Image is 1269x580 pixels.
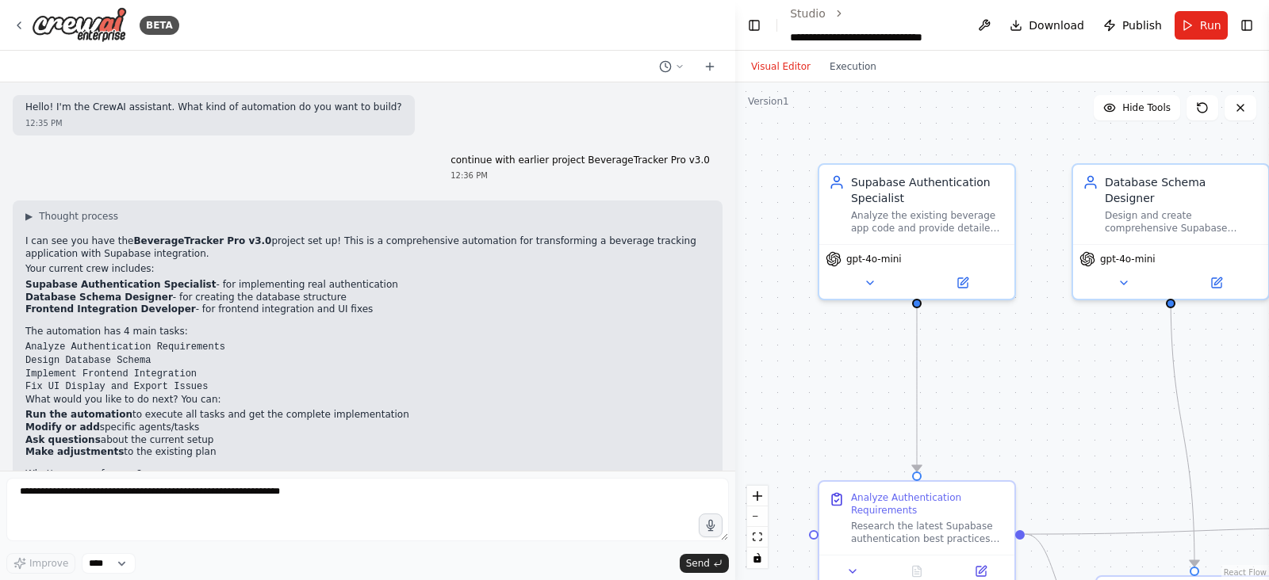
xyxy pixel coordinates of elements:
span: gpt-4o-mini [846,253,902,265]
g: Edge from fee11bdf-898b-40de-bab1-e6683a76615b to f55dffbe-c0e1-446f-9d26-ccaeb843ea5d [909,307,925,471]
li: to execute all tasks and get the complete implementation [25,409,710,422]
span: Run [1200,17,1221,33]
div: Design and create comprehensive Supabase database schema for the beverage tracking application, i... [1105,209,1259,235]
p: I can see you have the project set up! This is a comprehensive automation for transforming a beve... [25,235,710,260]
li: to the existing plan [25,446,710,459]
nav: breadcrumb [790,6,959,45]
strong: Modify or add [25,422,100,433]
button: Open in side panel [918,273,1008,292]
li: about the current setup [25,434,710,447]
button: Hide left sidebar [745,14,764,36]
div: 12:36 PM [450,170,710,181]
li: - for creating the database structure [25,292,710,304]
button: Send [680,554,729,573]
p: The automation has 4 main tasks: [25,326,710,338]
button: zoom in [747,486,768,506]
button: Visual Editor [742,57,820,76]
button: zoom out [747,506,768,527]
span: Improve [29,557,68,570]
span: Publish [1122,17,1162,33]
div: Supabase Authentication Specialist [851,174,1005,206]
span: Download [1029,17,1084,33]
strong: BeverageTracker Pro v3.0 [133,235,271,246]
p: What would you like to do next? You can: [25,394,710,406]
img: Logo [32,7,127,43]
code: Design Database Schema [25,355,151,366]
div: Research the latest Supabase authentication best practices and analyze the current beverage app c... [851,520,1005,545]
span: Thought process [39,210,118,223]
li: specific agents/tasks [25,422,710,434]
g: Edge from cbfb89a7-fffc-40a5-b662-1aa7c1dae29a to b818a832-4ac4-490f-b669-1f3bcf8d3789 [1163,292,1202,566]
p: Your current crew includes: [25,263,710,276]
button: ▶Thought process [25,210,118,223]
button: Run [1175,11,1228,40]
p: continue with earlier project BeverageTracker Pro v3.0 [450,155,710,167]
li: - for frontend integration and UI fixes [25,303,710,316]
strong: Frontend Integration Developer [25,303,196,315]
strong: Database Schema Designer [25,292,173,303]
div: Analyze Authentication Requirements [851,491,1005,517]
strong: Ask questions [25,434,101,445]
div: BETA [140,16,179,35]
span: gpt-4o-mini [1100,253,1156,265]
p: What's your preference? [25,468,710,481]
button: Download [1003,11,1091,40]
span: Send [686,557,710,570]
li: - for implementing real authentication [25,279,710,292]
button: Improve [6,553,75,574]
div: 12:35 PM [25,117,402,129]
code: Implement Frontend Integration [25,368,197,380]
strong: Make adjustments [25,446,124,457]
div: Version 1 [748,95,789,108]
div: Supabase Authentication SpecialistAnalyze the existing beverage app code and provide detailed imp... [818,163,1016,300]
button: Switch to previous chat [653,57,691,76]
div: Analyze the existing beverage app code and provide detailed implementation guidance for integrati... [851,209,1005,235]
div: React Flow controls [747,486,768,568]
code: Fix UI Display and Export Issues [25,381,208,392]
span: ▶ [25,210,33,223]
button: Click to speak your automation idea [699,513,723,537]
button: Publish [1097,11,1168,40]
p: Hello! I'm the CrewAI assistant. What kind of automation do you want to build? [25,101,402,114]
button: Hide Tools [1094,95,1180,120]
a: React Flow attribution [1224,568,1267,577]
button: toggle interactivity [747,548,768,568]
span: Hide Tools [1122,101,1171,114]
code: Analyze Authentication Requirements [25,342,225,353]
button: Show right sidebar [1237,14,1256,36]
a: Studio [790,7,826,20]
strong: Run the automation [25,409,132,420]
strong: Supabase Authentication Specialist [25,279,217,290]
button: fit view [747,527,768,548]
button: Start a new chat [697,57,723,76]
button: Open in side panel [1172,273,1262,292]
button: Execution [820,57,886,76]
div: Database Schema Designer [1105,174,1259,206]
